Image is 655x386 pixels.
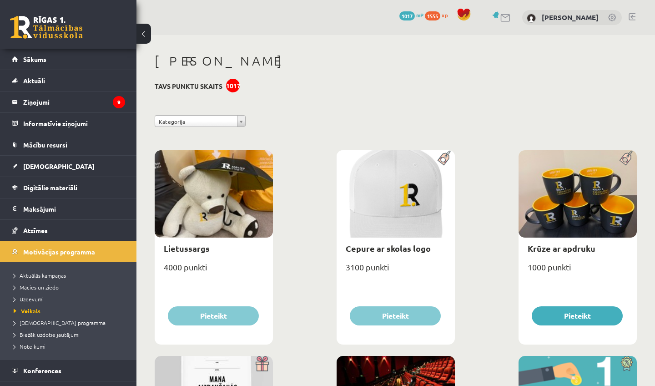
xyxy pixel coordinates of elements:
[14,284,59,291] span: Mācies un ziedo
[23,141,67,149] span: Mācību resursi
[12,220,125,241] a: Atzīmes
[23,55,46,63] span: Sākums
[23,162,95,170] span: [DEMOGRAPHIC_DATA]
[23,248,95,256] span: Motivācijas programma
[519,259,637,282] div: 1000 punkti
[616,150,637,166] img: Populāra prece
[532,306,623,325] button: Pieteikt
[23,183,77,192] span: Digitālie materiāli
[10,16,83,39] a: Rīgas 1. Tālmācības vidusskola
[346,243,431,254] a: Cepure ar skolas logo
[12,134,125,155] a: Mācību resursi
[155,259,273,282] div: 4000 punkti
[12,113,125,134] a: Informatīvie ziņojumi
[252,356,273,371] img: Dāvana ar pārsteigumu
[12,177,125,198] a: Digitālie materiāli
[14,271,127,279] a: Aktuālās kampaņas
[23,76,45,85] span: Aktuāli
[12,49,125,70] a: Sākums
[12,91,125,112] a: Ziņojumi9
[399,11,415,20] span: 1017
[23,226,48,234] span: Atzīmes
[23,366,61,375] span: Konferences
[14,307,127,315] a: Veikals
[14,295,127,303] a: Uzdevumi
[159,116,233,127] span: Kategorija
[23,198,125,219] legend: Maksājumi
[226,79,240,92] div: 1017
[168,306,259,325] button: Pieteikt
[528,243,595,254] a: Krūze ar apdruku
[12,70,125,91] a: Aktuāli
[399,11,423,19] a: 1017 mP
[155,82,222,90] h3: Tavs punktu skaits
[350,306,441,325] button: Pieteikt
[425,11,440,20] span: 1555
[12,360,125,381] a: Konferences
[14,272,66,279] span: Aktuālās kampaņas
[442,11,448,19] span: xp
[14,319,106,326] span: [DEMOGRAPHIC_DATA] programma
[14,343,45,350] span: Noteikumi
[23,91,125,112] legend: Ziņojumi
[155,53,637,69] h1: [PERSON_NAME]
[337,259,455,282] div: 3100 punkti
[14,295,44,303] span: Uzdevumi
[164,243,210,254] a: Lietussargs
[527,14,536,23] img: Arianna Briška
[425,11,452,19] a: 1555 xp
[14,319,127,327] a: [DEMOGRAPHIC_DATA] programma
[23,113,125,134] legend: Informatīvie ziņojumi
[12,198,125,219] a: Maksājumi
[616,356,637,371] img: Atlaide
[14,331,80,338] span: Biežāk uzdotie jautājumi
[12,241,125,262] a: Motivācijas programma
[155,115,246,127] a: Kategorija
[14,307,40,315] span: Veikals
[113,96,125,108] i: 9
[12,156,125,177] a: [DEMOGRAPHIC_DATA]
[14,283,127,291] a: Mācies un ziedo
[434,150,455,166] img: Populāra prece
[542,13,599,22] a: [PERSON_NAME]
[14,330,127,339] a: Biežāk uzdotie jautājumi
[416,11,423,19] span: mP
[14,342,127,350] a: Noteikumi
